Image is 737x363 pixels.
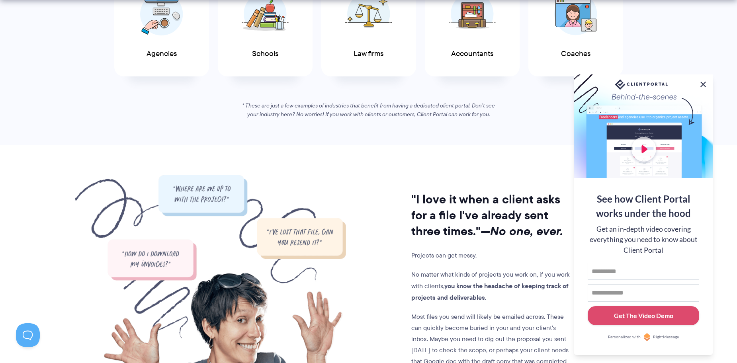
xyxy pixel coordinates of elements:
[643,333,651,341] img: Personalized with RightMessage
[481,222,563,240] i: —No one, ever.
[411,269,573,303] p: No matter what kinds of projects you work on, if you work with clients, .
[561,50,590,58] span: Coaches
[608,334,641,340] span: Personalized with
[411,281,569,302] strong: you know the headache of keeping track of projects and deliverables
[354,50,383,58] span: Law firms
[16,323,40,347] iframe: Toggle Customer Support
[147,50,177,58] span: Agencies
[588,224,699,256] div: Get an in-depth video covering everything you need to know about Client Portal
[451,50,493,58] span: Accountants
[588,306,699,326] button: Get The Video Demo
[252,50,278,58] span: Schools
[614,311,673,320] div: Get The Video Demo
[653,334,679,340] span: RightMessage
[411,191,573,239] h2: "I love it when a client asks for a file I've already sent three times."
[242,101,495,118] em: * These are just a few examples of industries that benefit from having a dedicated client portal....
[411,250,573,261] p: Projects can get messy.
[588,333,699,341] a: Personalized withRightMessage
[588,192,699,221] div: See how Client Portal works under the hood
